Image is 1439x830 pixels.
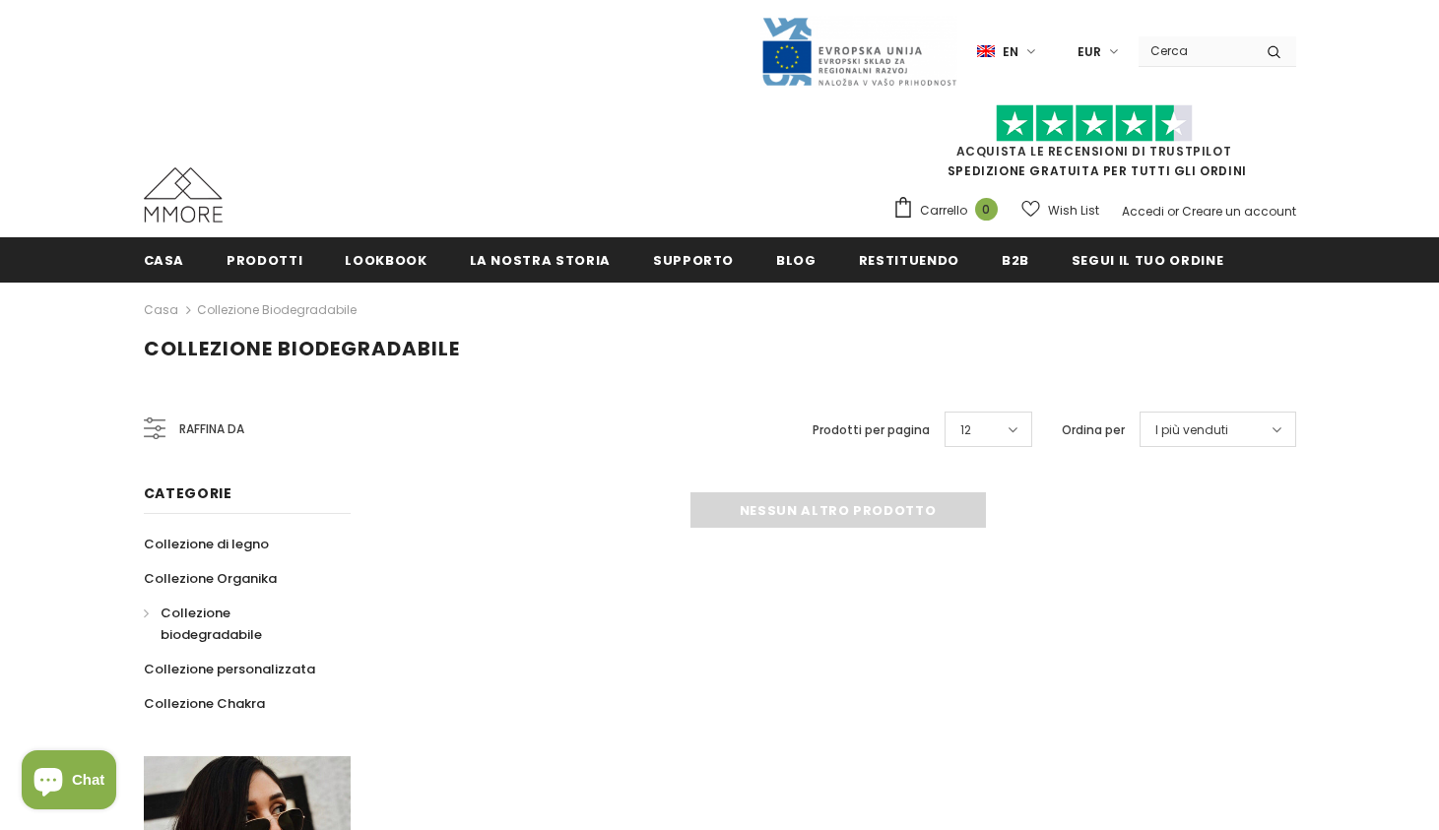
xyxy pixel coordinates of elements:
span: Casa [144,251,185,270]
span: B2B [1002,251,1029,270]
span: Collezione Chakra [144,694,265,713]
span: en [1003,42,1018,62]
a: Carrello 0 [892,196,1008,225]
span: or [1167,203,1179,220]
a: Lookbook [345,237,426,282]
a: Collezione Organika [144,561,277,596]
img: Javni Razpis [760,16,957,88]
input: Search Site [1139,36,1252,65]
a: Collezione Chakra [144,686,265,721]
a: Creare un account [1182,203,1296,220]
span: Prodotti [227,251,302,270]
span: Collezione biodegradabile [144,335,460,362]
span: Collezione Organika [144,569,277,588]
a: Segui il tuo ordine [1072,237,1223,282]
span: 0 [975,198,998,221]
a: Casa [144,298,178,322]
inbox-online-store-chat: Shopify online store chat [16,750,122,814]
a: Collezione biodegradabile [144,596,329,652]
a: Prodotti [227,237,302,282]
a: supporto [653,237,734,282]
span: La nostra storia [470,251,611,270]
a: Casa [144,237,185,282]
span: Wish List [1048,201,1099,221]
span: Carrello [920,201,967,221]
span: Restituendo [859,251,959,270]
span: Blog [776,251,817,270]
span: SPEDIZIONE GRATUITA PER TUTTI GLI ORDINI [892,113,1296,179]
a: Accedi [1122,203,1164,220]
span: Raffina da [179,418,244,440]
span: Categorie [144,483,232,503]
img: Fidati di Pilot Stars [996,104,1193,143]
span: Collezione di legno [144,535,269,553]
label: Ordina per [1062,420,1125,440]
span: Lookbook [345,251,426,270]
a: Blog [776,237,817,282]
a: Acquista le recensioni di TrustPilot [956,143,1232,160]
a: Restituendo [859,237,959,282]
span: supporto [653,251,734,270]
a: Collezione di legno [144,527,269,561]
a: Collezione biodegradabile [197,301,357,318]
span: 12 [960,420,971,440]
span: Collezione biodegradabile [161,604,262,644]
a: La nostra storia [470,237,611,282]
a: Collezione personalizzata [144,652,315,686]
label: Prodotti per pagina [813,420,930,440]
img: i-lang-1.png [977,43,995,60]
a: Wish List [1021,193,1099,227]
a: B2B [1002,237,1029,282]
span: Segui il tuo ordine [1072,251,1223,270]
img: Casi MMORE [144,167,223,223]
span: Collezione personalizzata [144,660,315,678]
span: EUR [1078,42,1101,62]
a: Javni Razpis [760,42,957,59]
span: I più venduti [1155,420,1228,440]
